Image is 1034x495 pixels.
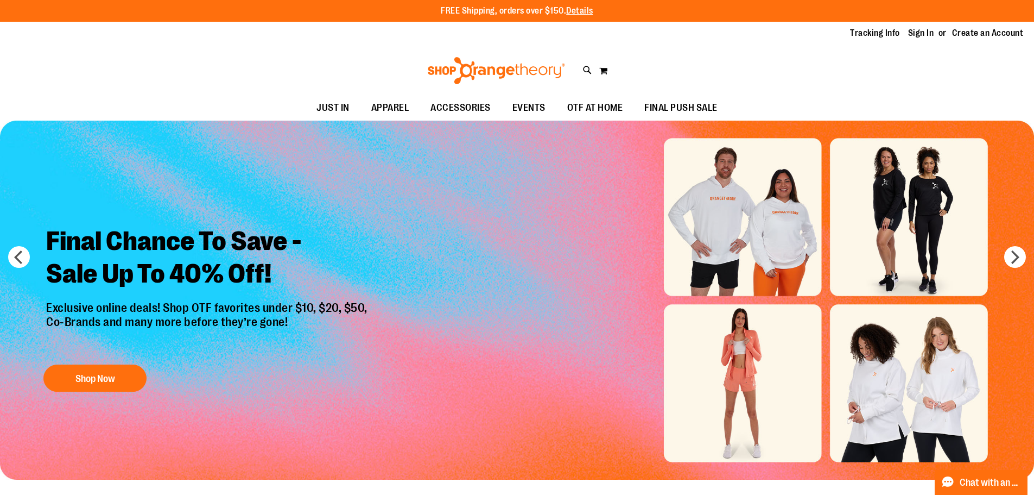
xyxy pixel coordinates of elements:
[908,27,934,39] a: Sign In
[43,365,147,392] button: Shop Now
[430,96,491,120] span: ACCESSORIES
[316,96,350,120] span: JUST IN
[426,57,567,84] img: Shop Orangetheory
[952,27,1024,39] a: Create an Account
[38,217,378,398] a: Final Chance To Save -Sale Up To 40% Off! Exclusive online deals! Shop OTF favorites under $10, $...
[512,96,545,120] span: EVENTS
[935,470,1028,495] button: Chat with an Expert
[567,96,623,120] span: OTF AT HOME
[960,478,1021,488] span: Chat with an Expert
[371,96,409,120] span: APPAREL
[644,96,718,120] span: FINAL PUSH SALE
[441,5,593,17] p: FREE Shipping, orders over $150.
[1004,246,1026,268] button: next
[38,301,378,354] p: Exclusive online deals! Shop OTF favorites under $10, $20, $50, Co-Brands and many more before th...
[8,246,30,268] button: prev
[850,27,900,39] a: Tracking Info
[38,217,378,301] h2: Final Chance To Save - Sale Up To 40% Off!
[566,6,593,16] a: Details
